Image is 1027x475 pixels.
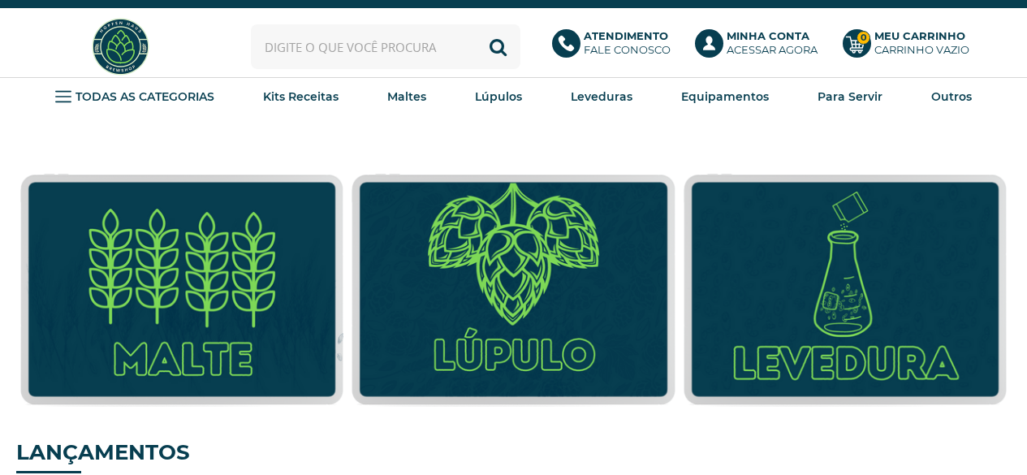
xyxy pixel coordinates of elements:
[584,29,671,57] p: Fale conosco
[818,84,882,109] a: Para Servir
[874,29,965,42] b: Meu Carrinho
[16,439,190,465] strong: LANÇAMENTOS
[584,29,668,42] b: Atendimento
[681,89,769,104] strong: Equipamentos
[263,89,339,104] strong: Kits Receitas
[90,16,151,77] img: Hopfen Haus BrewShop
[552,29,680,65] a: AtendimentoFale conosco
[352,174,675,407] img: Lúpulo
[931,84,972,109] a: Outros
[727,29,809,42] b: Minha Conta
[695,29,826,65] a: Minha ContaAcessar agora
[818,89,882,104] strong: Para Servir
[55,84,214,109] a: TODAS AS CATEGORIAS
[76,89,214,104] strong: TODAS AS CATEGORIAS
[571,84,632,109] a: Leveduras
[931,89,972,104] strong: Outros
[20,174,343,407] img: Malte
[681,84,769,109] a: Equipamentos
[475,84,522,109] a: Lúpulos
[475,89,522,104] strong: Lúpulos
[387,84,426,109] a: Maltes
[684,174,1007,407] img: Leveduras
[857,31,870,45] strong: 0
[387,89,426,104] strong: Maltes
[476,24,520,69] button: Buscar
[727,29,818,57] p: Acessar agora
[251,24,521,69] input: Digite o que você procura
[571,89,632,104] strong: Leveduras
[874,43,969,57] div: Carrinho Vazio
[263,84,339,109] a: Kits Receitas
